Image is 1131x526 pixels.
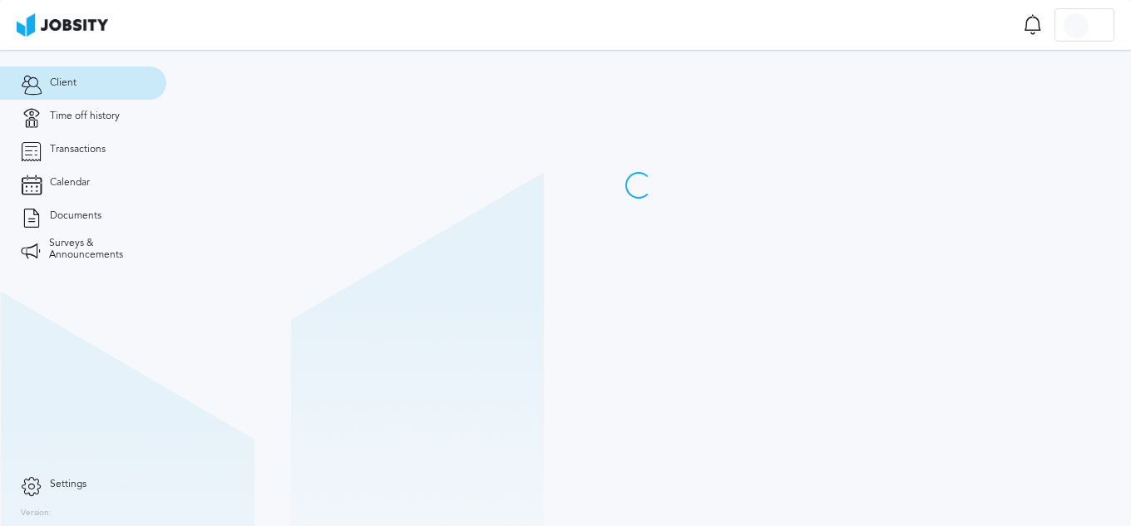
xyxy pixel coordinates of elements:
img: ab4bad089aa723f57921c736e9817d99.png [17,13,108,37]
span: Client [50,77,77,89]
span: Settings [50,479,86,490]
span: Time off history [50,111,120,122]
span: Transactions [50,144,106,155]
span: Documents [50,210,101,222]
label: Version: [21,509,52,519]
span: Surveys & Announcements [49,238,146,261]
span: Calendar [50,177,90,189]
